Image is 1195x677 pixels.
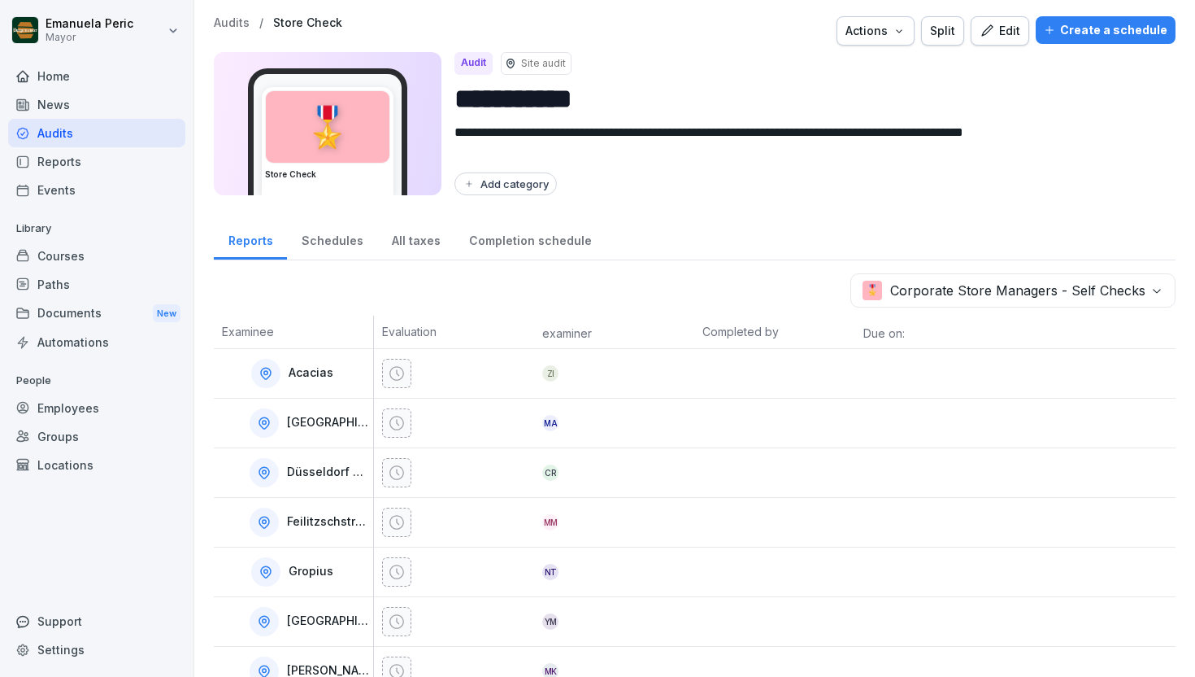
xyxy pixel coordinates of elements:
a: Completion schedule [454,218,606,260]
font: Settings [37,643,85,657]
font: News [37,98,70,111]
font: Support [37,614,82,628]
font: [PERSON_NAME] [287,663,380,677]
font: Employees [37,401,99,415]
font: MA [544,418,558,428]
a: Groups [8,422,185,451]
font: Edit [999,24,1020,37]
font: Automations [37,335,109,349]
font: Feilitzschstraße [287,514,377,528]
font: People [16,373,51,387]
font: [GEOGRAPHIC_DATA] [287,415,402,429]
font: NT [545,567,558,577]
font: Site audit [521,57,566,69]
font: / [259,15,263,29]
a: Employees [8,394,185,422]
a: Automations [8,328,185,356]
font: Completion schedule [469,234,592,247]
font: Create a schedule [1060,23,1167,37]
font: MK [545,666,558,676]
font: Peric [105,16,133,30]
button: Split [921,16,964,46]
font: Documents [37,306,102,320]
font: Courses [37,249,85,263]
font: Mayor [46,31,76,43]
font: Gropius [289,564,333,578]
a: DocumentsNew [8,299,185,329]
button: Edit [971,16,1029,46]
font: Library [16,221,51,234]
font: All taxes [392,234,441,247]
font: Events [37,183,76,197]
font: Acacias [289,365,333,379]
a: News [8,90,185,119]
a: Events [8,176,185,204]
font: Paths [37,277,70,291]
font: Reports [37,155,81,168]
a: Reports [8,147,185,176]
a: Settings [8,636,185,664]
font: New [157,308,176,319]
font: MM [544,518,558,527]
font: Split [930,24,955,37]
font: Home [37,69,70,83]
font: Groups [37,430,79,443]
button: Create a schedule [1036,16,1175,44]
font: [GEOGRAPHIC_DATA] [287,614,402,627]
font: Emanuela [46,16,102,30]
font: YM [545,617,558,627]
font: Examinee [222,325,274,338]
a: Home [8,62,185,90]
font: Due on: [863,326,905,340]
a: Courses [8,242,185,270]
font: Locations [37,458,93,472]
font: 🎖️ [303,103,352,151]
font: examiner [542,326,592,340]
font: CR [545,468,557,478]
a: Audits [8,119,185,147]
font: Audits [37,126,73,140]
button: Actions [836,16,915,46]
a: Store Check [273,16,342,30]
font: Add category [480,177,549,190]
font: Reports [228,234,273,247]
font: Düsseldorf Am Wehrhahn [287,465,432,478]
a: Paths [8,270,185,299]
font: Store Check [265,169,316,179]
font: Audit [461,56,486,68]
font: Store Check [273,15,342,29]
button: Add category [454,173,557,195]
a: Schedules [287,218,377,260]
font: Audits [214,15,250,29]
font: ZI [547,369,555,378]
font: Schedules [302,234,363,247]
font: Completed by [702,325,779,338]
a: Audits [214,16,250,30]
a: All taxes [377,218,454,260]
font: Evaluation [382,325,437,338]
a: Reports [214,218,287,260]
font: Actions [845,24,888,37]
a: Locations [8,451,185,479]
